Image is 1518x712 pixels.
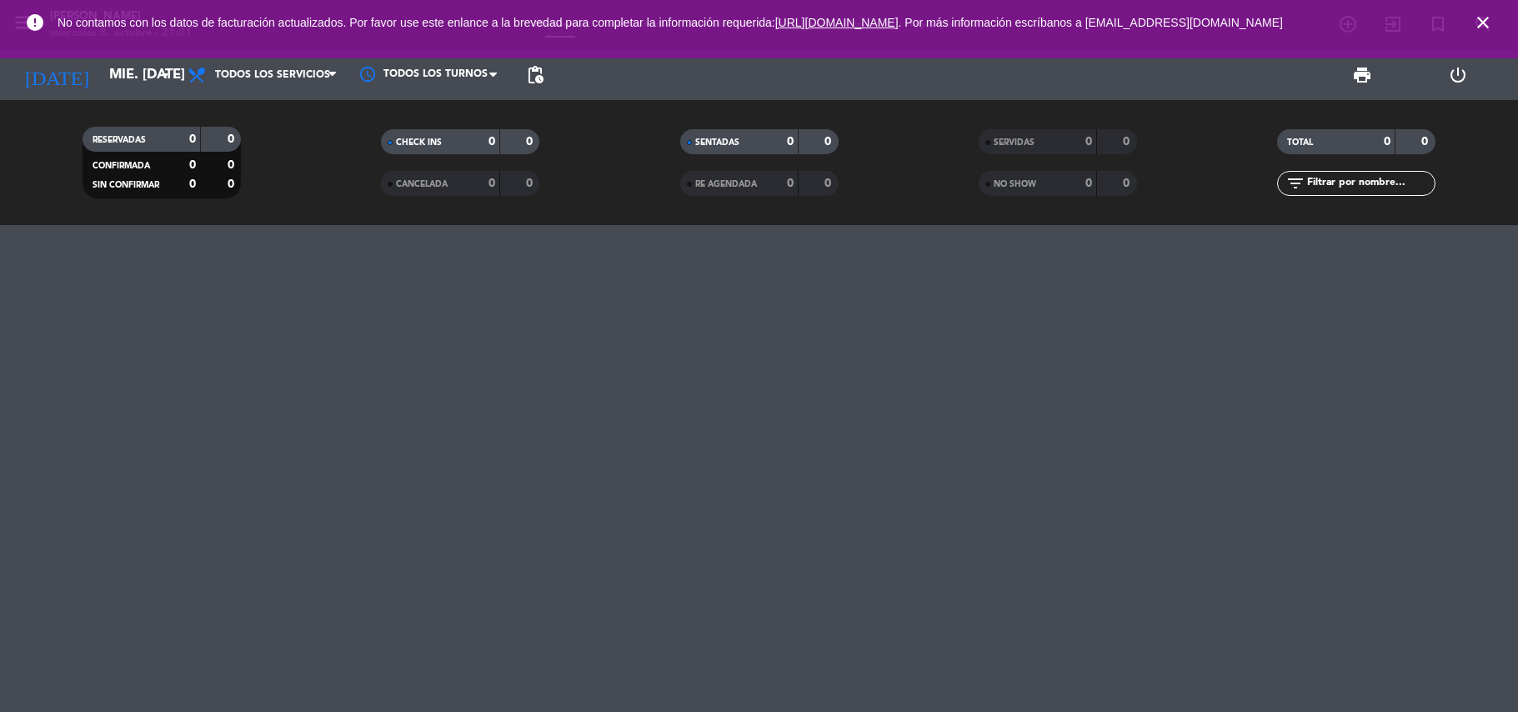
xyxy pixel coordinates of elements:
[1123,178,1133,189] strong: 0
[228,133,238,145] strong: 0
[93,162,150,170] span: CONFIRMADA
[526,136,536,148] strong: 0
[215,69,330,81] span: Todos los servicios
[58,16,1283,29] span: No contamos con los datos de facturación actualizados. Por favor use este enlance a la brevedad p...
[93,136,146,144] span: RESERVADAS
[1287,138,1313,147] span: TOTAL
[994,180,1036,188] span: NO SHOW
[189,178,196,190] strong: 0
[13,57,101,93] i: [DATE]
[1352,65,1372,85] span: print
[787,136,794,148] strong: 0
[396,138,442,147] span: CHECK INS
[1421,136,1431,148] strong: 0
[1384,136,1390,148] strong: 0
[1085,178,1092,189] strong: 0
[787,178,794,189] strong: 0
[525,65,545,85] span: pending_actions
[1448,65,1468,85] i: power_settings_new
[93,181,159,189] span: SIN CONFIRMAR
[189,133,196,145] strong: 0
[775,16,899,29] a: [URL][DOMAIN_NAME]
[1305,174,1435,193] input: Filtrar por nombre...
[526,178,536,189] strong: 0
[488,136,495,148] strong: 0
[1410,50,1505,100] div: LOG OUT
[228,178,238,190] strong: 0
[189,159,196,171] strong: 0
[396,180,448,188] span: CANCELADA
[899,16,1283,29] a: . Por más información escríbanos a [EMAIL_ADDRESS][DOMAIN_NAME]
[228,159,238,171] strong: 0
[824,178,834,189] strong: 0
[695,180,757,188] span: RE AGENDADA
[1285,173,1305,193] i: filter_list
[695,138,739,147] span: SENTADAS
[155,65,175,85] i: arrow_drop_down
[824,136,834,148] strong: 0
[1123,136,1133,148] strong: 0
[1473,13,1493,33] i: close
[488,178,495,189] strong: 0
[25,13,45,33] i: error
[994,138,1035,147] span: SERVIDAS
[1085,136,1092,148] strong: 0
